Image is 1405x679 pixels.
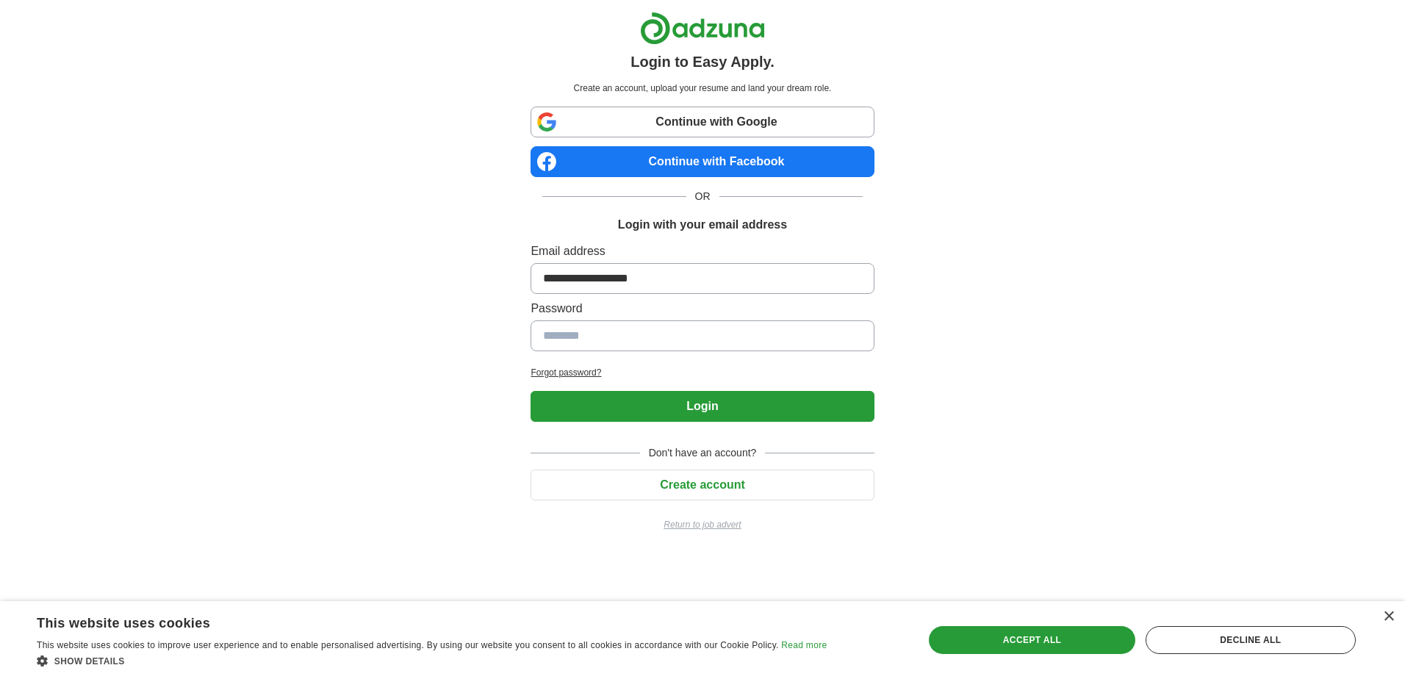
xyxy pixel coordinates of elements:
span: Don't have an account? [640,445,766,461]
button: Login [531,391,874,422]
div: This website uses cookies [37,610,790,632]
a: Read more, opens a new window [781,640,827,650]
button: Create account [531,470,874,500]
a: Forgot password? [531,366,874,379]
a: Continue with Facebook [531,146,874,177]
img: Adzuna logo [640,12,765,45]
div: Close [1383,611,1394,622]
label: Email address [531,242,874,260]
a: Create account [531,478,874,491]
label: Password [531,300,874,317]
span: OR [686,189,719,204]
span: Show details [54,656,125,667]
h1: Login with your email address [618,216,787,234]
h1: Login to Easy Apply. [630,51,775,73]
div: Accept all [929,626,1135,654]
a: Return to job advert [531,518,874,531]
div: Decline all [1146,626,1356,654]
a: Continue with Google [531,107,874,137]
span: This website uses cookies to improve user experience and to enable personalised advertising. By u... [37,640,779,650]
p: Create an account, upload your resume and land your dream role. [533,82,871,95]
div: Show details [37,653,827,668]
